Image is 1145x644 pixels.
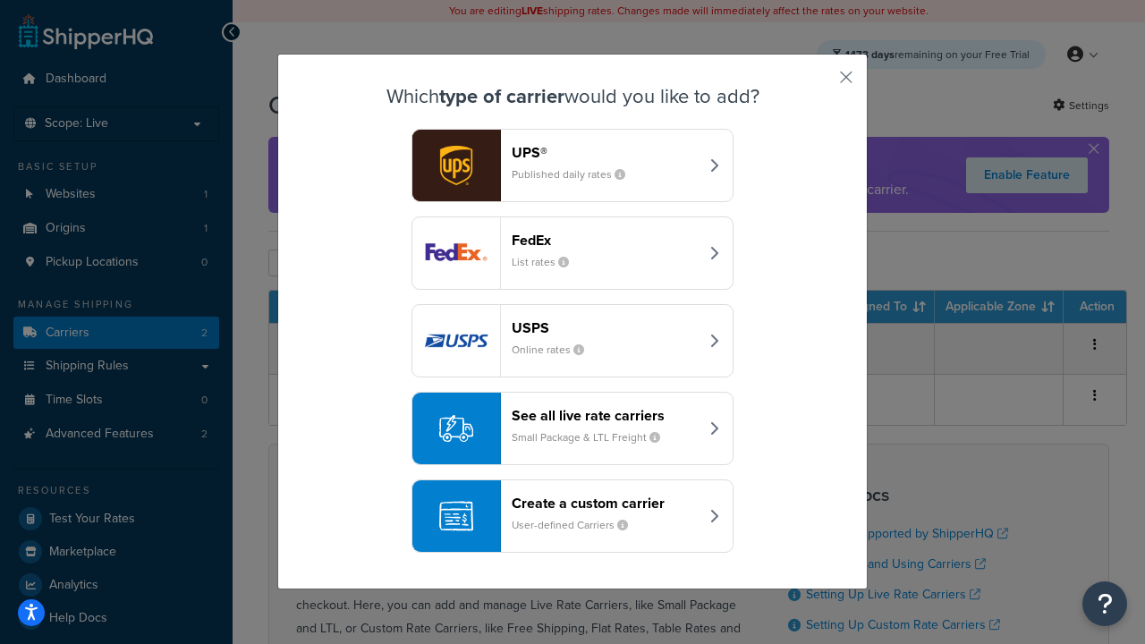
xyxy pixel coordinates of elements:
header: UPS® [512,144,699,161]
button: See all live rate carriersSmall Package & LTL Freight [411,392,734,465]
img: usps logo [412,305,500,377]
small: User-defined Carriers [512,517,642,533]
img: icon-carrier-custom-c93b8a24.svg [439,499,473,533]
button: usps logoUSPSOnline rates [411,304,734,377]
header: USPS [512,319,699,336]
img: fedEx logo [412,217,500,289]
small: Online rates [512,342,598,358]
button: Open Resource Center [1082,581,1127,626]
button: fedEx logoFedExList rates [411,216,734,290]
strong: type of carrier [439,81,564,111]
button: ups logoUPS®Published daily rates [411,129,734,202]
header: FedEx [512,232,699,249]
header: Create a custom carrier [512,495,699,512]
header: See all live rate carriers [512,407,699,424]
img: icon-carrier-liverate-becf4550.svg [439,411,473,445]
small: List rates [512,254,583,270]
small: Small Package & LTL Freight [512,429,674,445]
small: Published daily rates [512,166,640,182]
img: ups logo [412,130,500,201]
h3: Which would you like to add? [323,86,822,107]
button: Create a custom carrierUser-defined Carriers [411,479,734,553]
